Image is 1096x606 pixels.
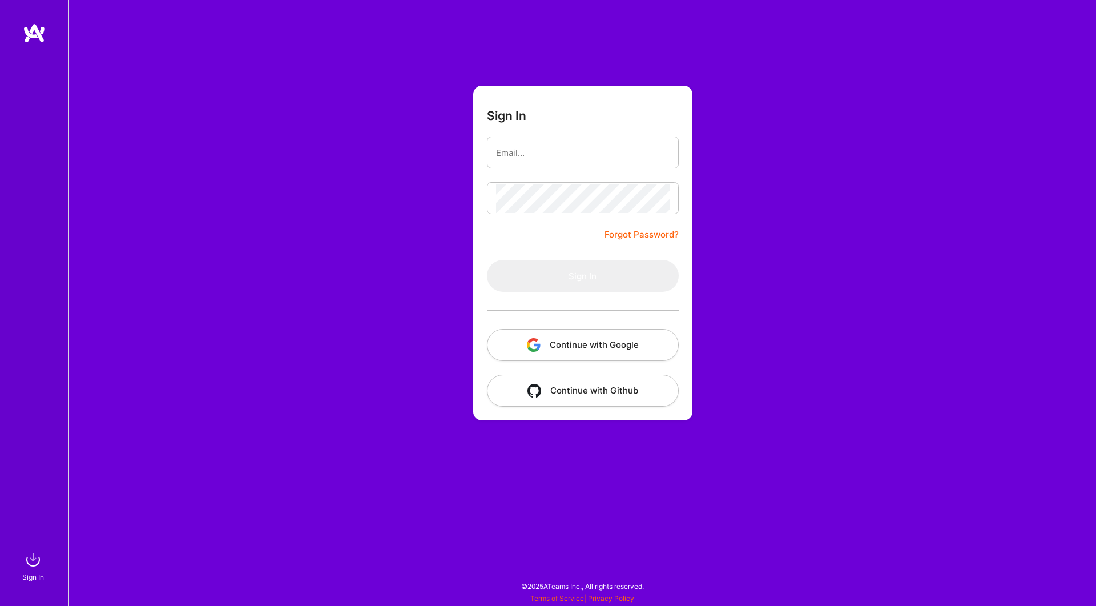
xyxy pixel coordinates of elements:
[588,594,634,603] a: Privacy Policy
[487,109,526,123] h3: Sign In
[22,548,45,571] img: sign in
[530,594,584,603] a: Terms of Service
[487,375,679,407] button: Continue with Github
[22,571,44,583] div: Sign In
[530,594,634,603] span: |
[23,23,46,43] img: logo
[605,228,679,242] a: Forgot Password?
[527,384,541,398] img: icon
[487,260,679,292] button: Sign In
[24,548,45,583] a: sign inSign In
[68,572,1096,600] div: © 2025 ATeams Inc., All rights reserved.
[527,338,541,352] img: icon
[496,138,670,167] input: Email...
[487,329,679,361] button: Continue with Google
